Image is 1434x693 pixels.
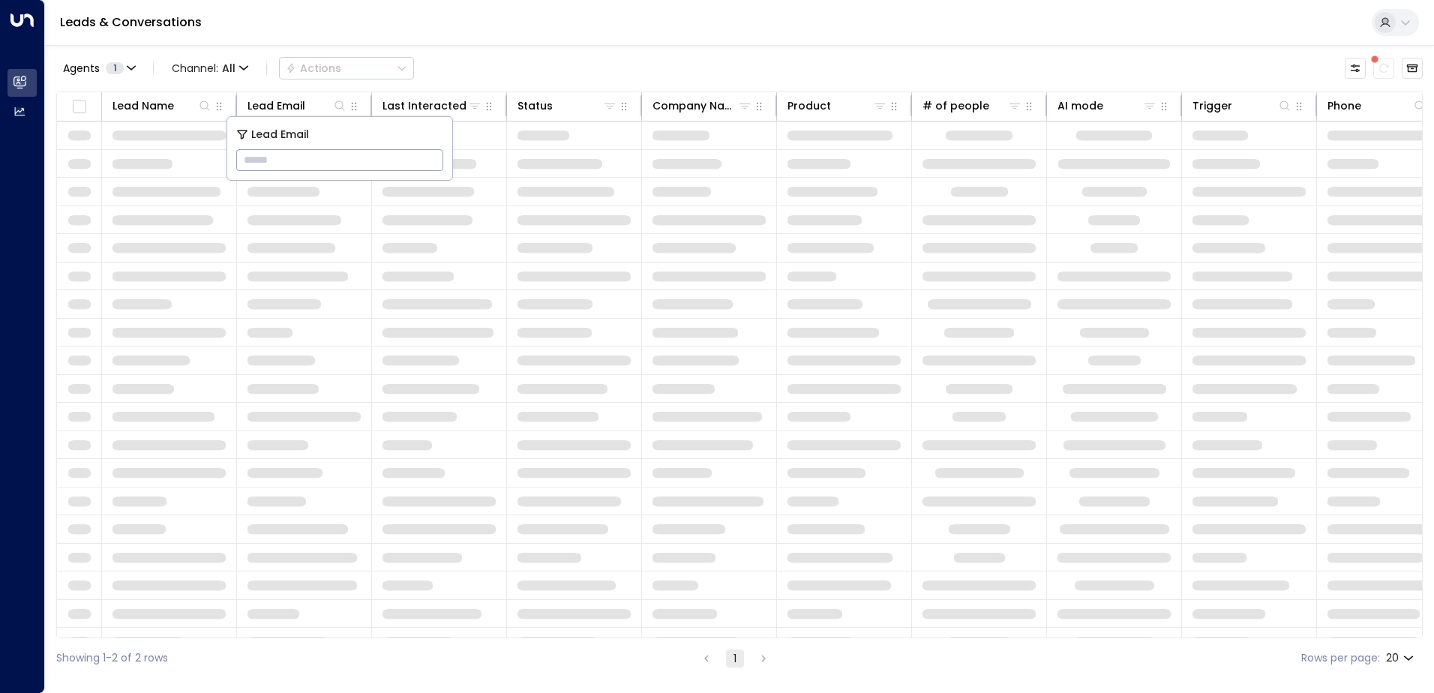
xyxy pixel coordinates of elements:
button: Customize [1345,58,1366,79]
div: AI mode [1057,97,1103,115]
label: Rows per page: [1301,650,1380,666]
button: Agents1 [56,58,141,79]
div: Status [517,97,553,115]
button: Channel:All [166,58,254,79]
span: Channel: [166,58,254,79]
div: Trigger [1192,97,1232,115]
div: AI mode [1057,97,1157,115]
div: Last Interacted [382,97,466,115]
div: Trigger [1192,97,1292,115]
span: There are new threads available. Refresh the grid to view the latest updates. [1373,58,1394,79]
nav: pagination navigation [697,649,773,667]
div: # of people [922,97,989,115]
button: page 1 [726,649,744,667]
span: Lead Email [251,126,309,143]
div: Last Interacted [382,97,482,115]
div: Lead Name [112,97,174,115]
div: Company Name [652,97,752,115]
div: Showing 1-2 of 2 rows [56,650,168,666]
div: Product [787,97,831,115]
div: Actions [286,61,341,75]
div: 20 [1386,647,1417,669]
div: Lead Email [247,97,347,115]
span: 1 [106,62,124,74]
div: Button group with a nested menu [279,57,414,79]
div: Lead Email [247,97,305,115]
button: Archived Leads [1402,58,1423,79]
button: Actions [279,57,414,79]
div: Company Name [652,97,737,115]
div: Status [517,97,617,115]
div: Product [787,97,887,115]
span: Agents [63,63,100,73]
div: Phone [1327,97,1361,115]
div: Lead Name [112,97,212,115]
div: Phone [1327,97,1427,115]
span: All [222,62,235,74]
div: # of people [922,97,1022,115]
a: Leads & Conversations [60,13,202,31]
